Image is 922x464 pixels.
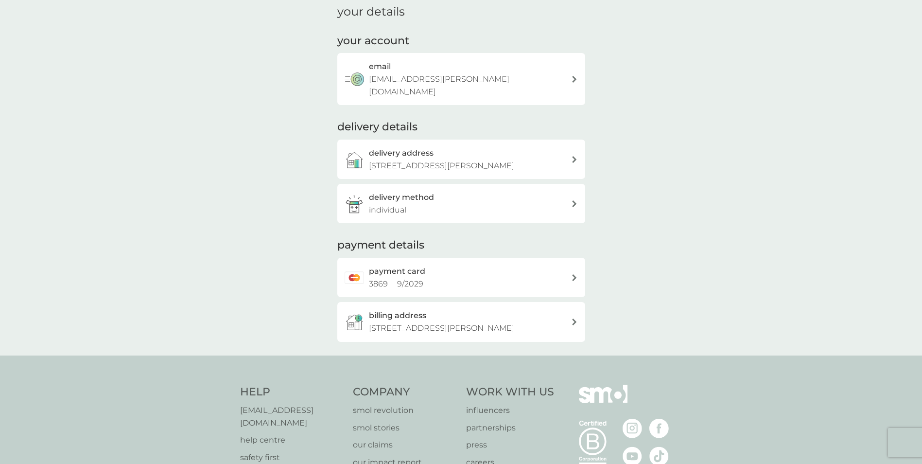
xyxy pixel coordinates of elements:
a: delivery methodindividual [337,184,585,223]
h3: email [369,60,391,73]
h4: Work With Us [466,385,554,400]
p: individual [369,204,406,216]
h2: payment card [369,265,425,278]
a: [EMAIL_ADDRESS][DOMAIN_NAME] [240,404,344,429]
p: [STREET_ADDRESS][PERSON_NAME] [369,322,514,335]
a: smol stories [353,422,456,434]
h2: delivery details [337,120,418,135]
a: influencers [466,404,554,417]
span: 9 / 2029 [397,279,423,288]
h2: payment details [337,238,424,253]
a: partnerships [466,422,554,434]
a: safety first [240,451,344,464]
img: smol [579,385,627,418]
p: [STREET_ADDRESS][PERSON_NAME] [369,160,514,172]
img: visit the smol Instagram page [623,419,642,438]
h4: Help [240,385,344,400]
a: smol revolution [353,404,456,417]
button: email[EMAIL_ADDRESS][PERSON_NAME][DOMAIN_NAME] [337,53,585,105]
button: billing address[STREET_ADDRESS][PERSON_NAME] [337,302,585,341]
h3: delivery address [369,147,434,160]
img: visit the smol Facebook page [649,419,669,438]
a: delivery address[STREET_ADDRESS][PERSON_NAME] [337,140,585,179]
a: our claims [353,439,456,451]
h4: Company [353,385,456,400]
a: help centre [240,434,344,446]
h1: your details [337,5,405,19]
h2: your account [337,34,409,49]
span: 3869 [369,279,388,288]
a: press [466,439,554,451]
h3: delivery method [369,191,434,204]
a: payment card3869 9/2029 [337,258,585,297]
h3: billing address [369,309,426,322]
p: [EMAIL_ADDRESS][PERSON_NAME][DOMAIN_NAME] [369,73,571,98]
